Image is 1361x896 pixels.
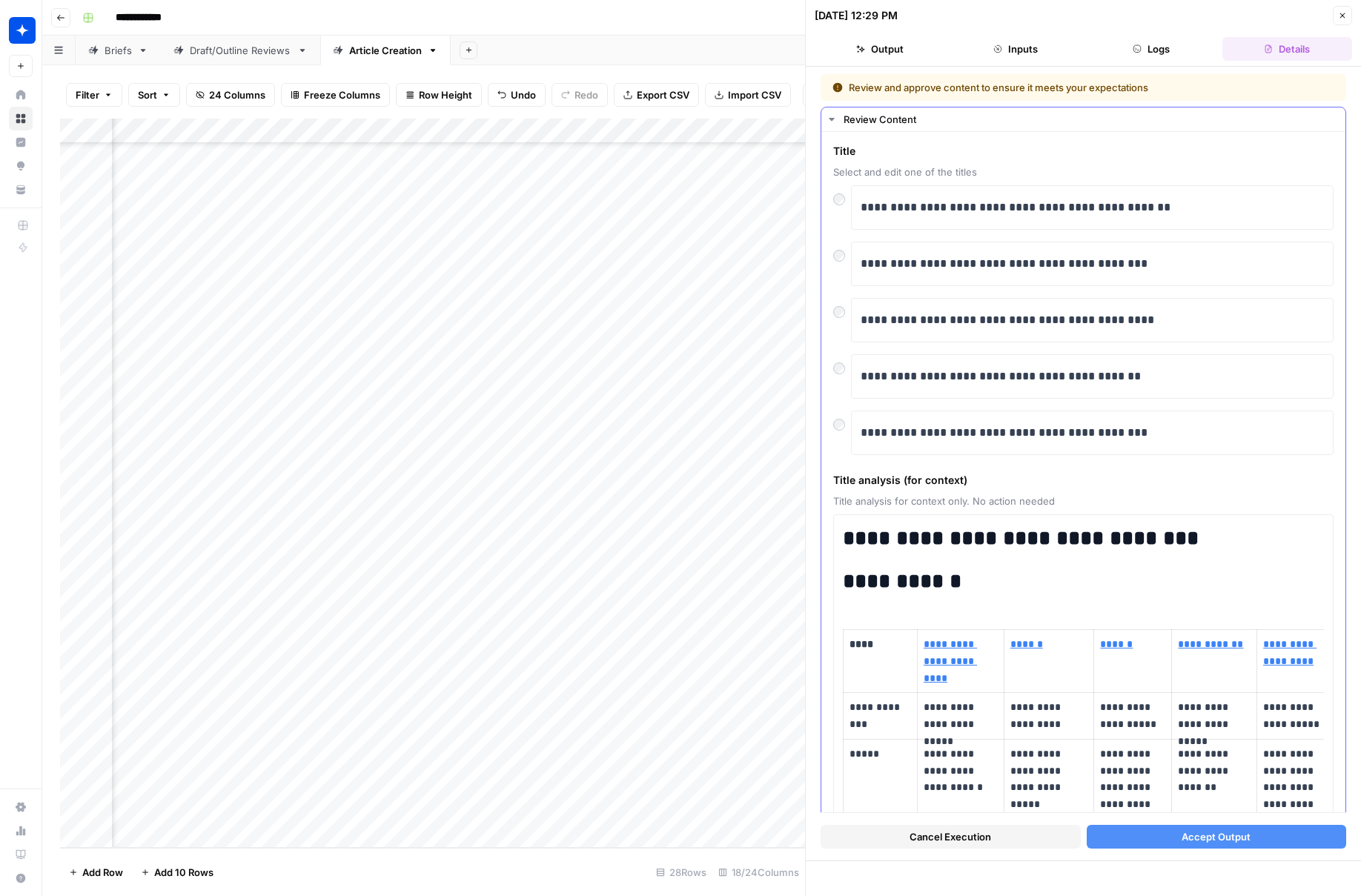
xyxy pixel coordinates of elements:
[650,860,712,884] div: 28 Rows
[132,860,222,884] button: Add 10 Rows
[9,819,33,843] a: Usage
[76,36,161,65] a: Briefs
[128,83,180,107] button: Sort
[9,866,33,890] button: Help + Support
[1087,37,1216,61] button: Logs
[154,865,213,880] span: Add 10 Rows
[511,87,536,102] span: Undo
[552,83,608,107] button: Redo
[66,83,122,107] button: Filter
[161,36,320,65] a: Draft/Outline Reviews
[950,37,1080,61] button: Inputs
[1182,829,1251,844] span: Accept Output
[9,12,33,49] button: Workspace: Wiz
[614,83,699,107] button: Export CSV
[186,83,275,107] button: 24 Columns
[833,494,1334,508] span: Title analysis for context only. No action needed
[60,860,132,884] button: Add Row
[705,83,791,107] button: Import CSV
[488,83,546,107] button: Undo
[76,87,99,102] span: Filter
[815,37,944,61] button: Output
[138,87,157,102] span: Sort
[821,825,1081,849] button: Cancel Execution
[844,112,1337,127] div: Review Content
[304,87,380,102] span: Freeze Columns
[637,87,689,102] span: Export CSV
[82,865,123,880] span: Add Row
[419,87,472,102] span: Row Height
[728,87,781,102] span: Import CSV
[910,829,991,844] span: Cancel Execution
[1222,37,1352,61] button: Details
[320,36,451,65] a: Article Creation
[9,154,33,178] a: Opportunities
[1087,825,1347,849] button: Accept Output
[209,87,265,102] span: 24 Columns
[396,83,482,107] button: Row Height
[821,107,1345,131] button: Review Content
[833,165,1334,179] span: Select and edit one of the titles
[9,178,33,202] a: Your Data
[9,107,33,130] a: Browse
[9,130,33,154] a: Insights
[349,43,422,58] div: Article Creation
[9,795,33,819] a: Settings
[105,43,132,58] div: Briefs
[9,83,33,107] a: Home
[190,43,291,58] div: Draft/Outline Reviews
[833,473,1334,488] span: Title analysis (for context)
[832,80,1242,95] div: Review and approve content to ensure it meets your expectations
[9,843,33,866] a: Learning Hub
[9,17,36,44] img: Wiz Logo
[574,87,598,102] span: Redo
[833,144,1334,159] span: Title
[281,83,390,107] button: Freeze Columns
[712,860,805,884] div: 18/24 Columns
[815,8,898,23] div: [DATE] 12:29 PM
